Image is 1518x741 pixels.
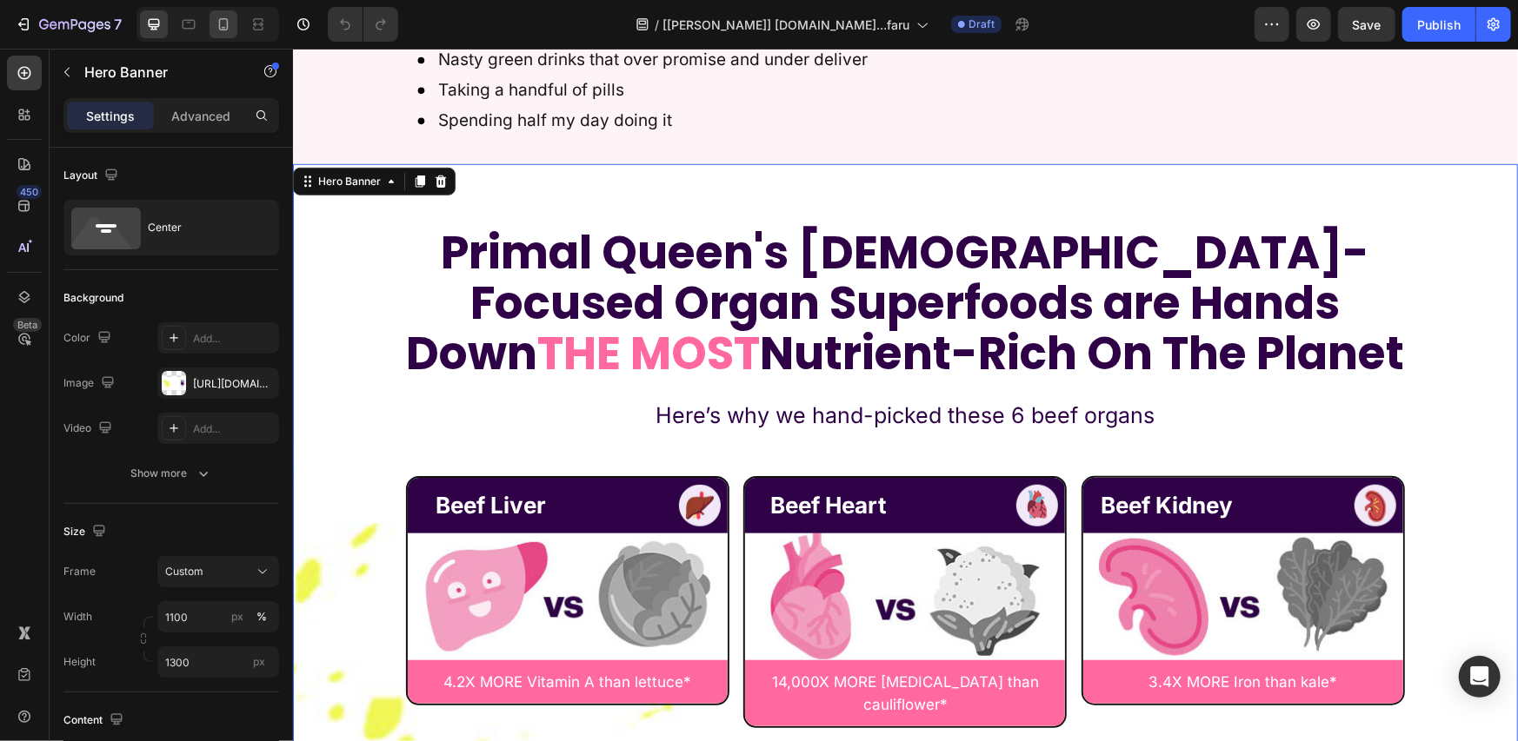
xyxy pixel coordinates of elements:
div: Publish [1417,16,1461,34]
img: gempages_511364164535452839-273039a0-edbe-4f66-b6fc-5ebbee71edf5.webp [1062,436,1103,478]
div: Video [63,417,116,440]
div: Center [148,208,254,248]
p: 14,000X MORE [MEDICAL_DATA] than cauliflower* [454,622,770,667]
button: Save [1338,7,1395,42]
button: 7 [7,7,130,42]
div: Undo/Redo [328,7,398,42]
label: Width [63,609,92,625]
div: Background [63,290,123,306]
span: Custom [165,564,203,579]
img: gempages_511364164535452839-344a10cb-791f-4a42-b9bb-d831712e2705.png [452,485,772,612]
img: gempages_511364164535452839-43d30a8a-4146-43ad-a6b8-b66ea6b973fc.webp [386,436,428,478]
input: px% [157,601,279,632]
button: Show more [63,458,279,489]
button: Custom [157,556,279,587]
p: 4.2X MORE Vitamin A than lettuce* [117,622,433,645]
div: Size [63,520,110,544]
div: 450 [17,185,42,199]
div: Hero Banner [22,125,91,141]
button: px [251,606,272,627]
div: Beta [13,318,42,332]
p: Settings [86,107,135,125]
span: px [253,655,265,668]
div: Add... [193,331,275,347]
span: Draft [969,17,995,32]
img: gempages_511364164535452839-3a8956e0-e58f-49d8-ae2c-e3f5d7b6a39d.png [723,436,765,478]
div: Layout [63,164,122,188]
button: Publish [1402,7,1475,42]
strong: Beef Kidney [808,443,940,470]
p: 7 [114,14,122,35]
strong: Nutrient-Rich On The Planet [468,273,1112,336]
img: gempages_511364164535452839-2f5148fa-0acf-4170-ad9e-80022ea9b50f.jpg [790,485,1110,612]
p: Here’s why we hand-picked these 6 beef organs [107,351,1119,382]
span: [[PERSON_NAME]] [DOMAIN_NAME]...faru [662,16,909,34]
strong: Primal Queen's [DEMOGRAPHIC_DATA]-Focused Organ Superfoods are Hands Down [114,172,1077,336]
p: Advanced [171,107,230,125]
div: Open Intercom Messenger [1459,656,1501,698]
p: Spending half my day doing it [146,60,576,85]
div: Show more [131,465,212,482]
input: px [157,646,279,678]
div: Content [63,709,127,732]
div: Image [63,372,118,395]
div: px [231,609,243,625]
p: 3.4X MORE Iron than kale* [792,622,1109,645]
label: Frame [63,564,96,579]
p: Taking a handful of pills [146,30,576,55]
label: Height [63,654,96,670]
button: % [227,606,248,627]
div: % [256,609,267,625]
div: Add... [193,421,275,437]
strong: Beef Heart [477,443,594,470]
div: [URL][DOMAIN_NAME] [193,376,275,392]
strong: Beef Liver [143,443,253,470]
span: / [655,16,659,34]
p: Hero Banner [84,62,232,83]
img: gempages_511364164535452839-ae7f74e4-b302-477f-b995-6764fa383f81.jpg [115,485,435,612]
iframe: To enrich screen reader interactions, please activate Accessibility in Grammarly extension settings [293,49,1518,741]
div: Color [63,327,115,350]
strong: THE MOST [245,273,468,336]
span: Save [1353,17,1382,32]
